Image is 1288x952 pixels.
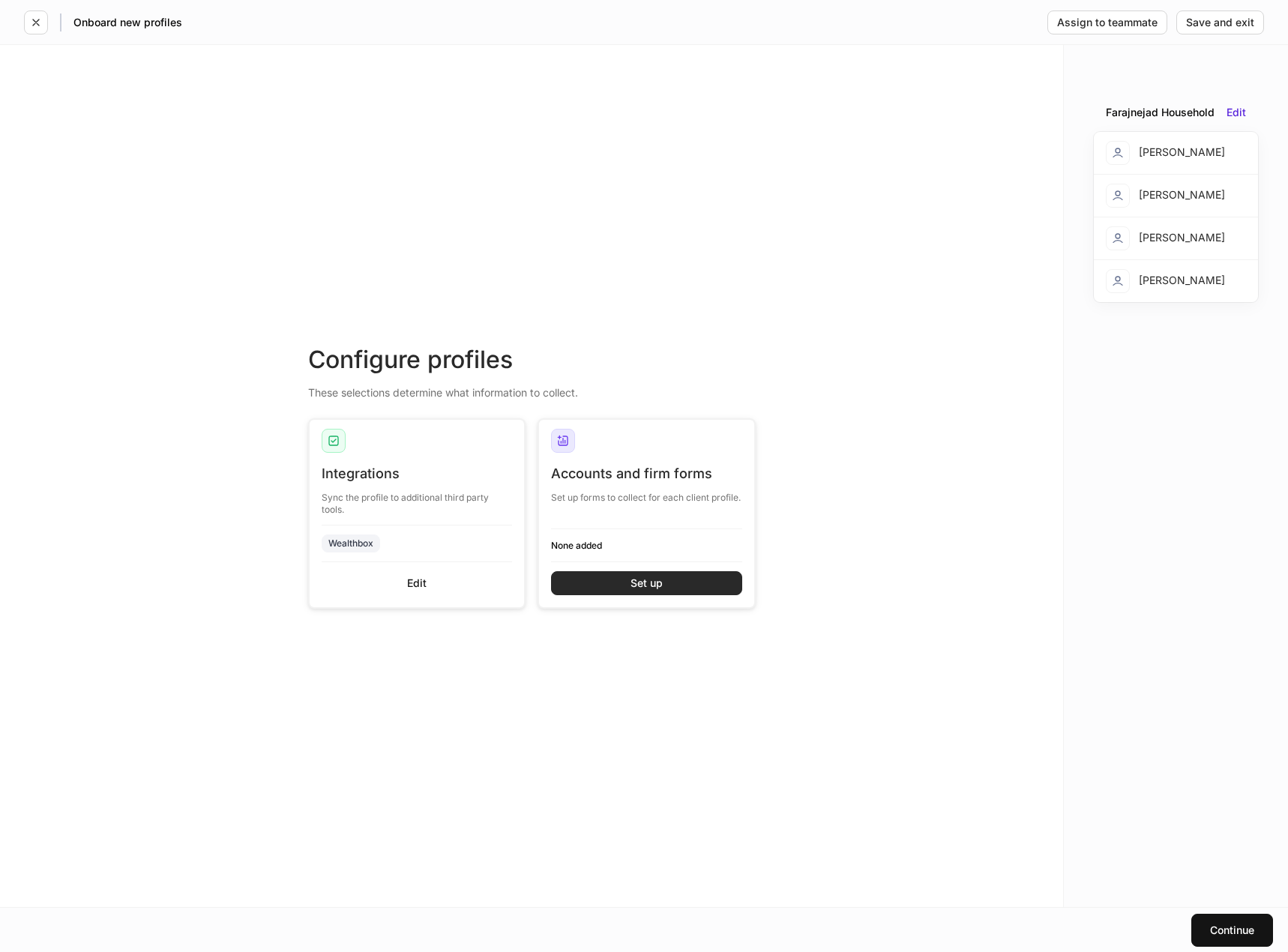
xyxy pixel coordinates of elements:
button: Edit [1227,107,1246,118]
div: These selections determine what information to collect. [308,376,756,400]
div: Farajnejad Household [1106,105,1215,120]
div: Set up [631,578,663,588]
div: [PERSON_NAME] [1106,184,1225,208]
div: Configure profiles [308,343,756,376]
div: Accounts and firm forms [551,465,742,483]
div: Set up forms to collect for each client profile. [551,483,742,504]
h6: None added [551,538,742,552]
div: Edit [407,578,427,588]
div: Integrations [322,465,513,483]
div: Sync the profile to additional third party tools. [322,483,513,516]
button: Continue [1191,914,1273,947]
div: [PERSON_NAME] [1106,141,1225,165]
button: Edit [322,571,513,595]
div: Continue [1210,925,1254,936]
div: [PERSON_NAME] [1106,226,1225,250]
button: Save and exit [1176,10,1264,34]
div: Wealthbox [328,536,373,550]
button: Set up [551,571,742,595]
button: Assign to teammate [1047,10,1167,34]
h5: Onboard new profiles [73,15,182,30]
div: Save and exit [1186,17,1254,28]
div: [PERSON_NAME] [1106,269,1225,293]
div: Assign to teammate [1057,17,1158,28]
